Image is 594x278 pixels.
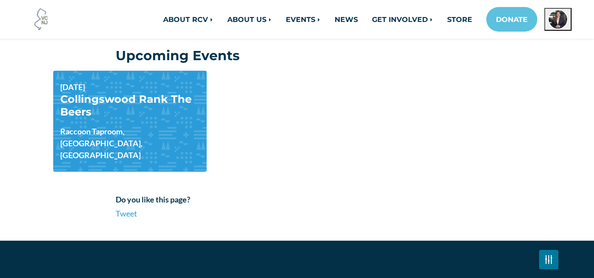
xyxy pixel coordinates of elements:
[156,11,220,28] a: ABOUT RCV
[116,48,240,64] h3: Upcoming Events
[116,7,572,32] nav: Main navigation
[29,7,53,31] img: Voter Choice NJ
[279,11,328,28] a: EVENTS
[116,209,137,218] a: Tweet
[544,8,572,31] button: Open profile menu for April Nicklaus
[545,257,552,261] img: Fader
[548,9,568,29] img: April Nicklaus
[440,11,479,28] a: STORE
[365,11,440,28] a: GET INVOLVED
[328,11,365,28] a: NEWS
[486,7,537,32] a: DONATE
[116,195,190,204] strong: Do you like this page?
[220,11,279,28] a: ABOUT US
[60,126,200,161] b: Raccoon Taproom, [GEOGRAPHIC_DATA], [GEOGRAPHIC_DATA]
[60,93,192,118] a: Collingswood Rank The Beers
[60,82,85,92] b: [DATE]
